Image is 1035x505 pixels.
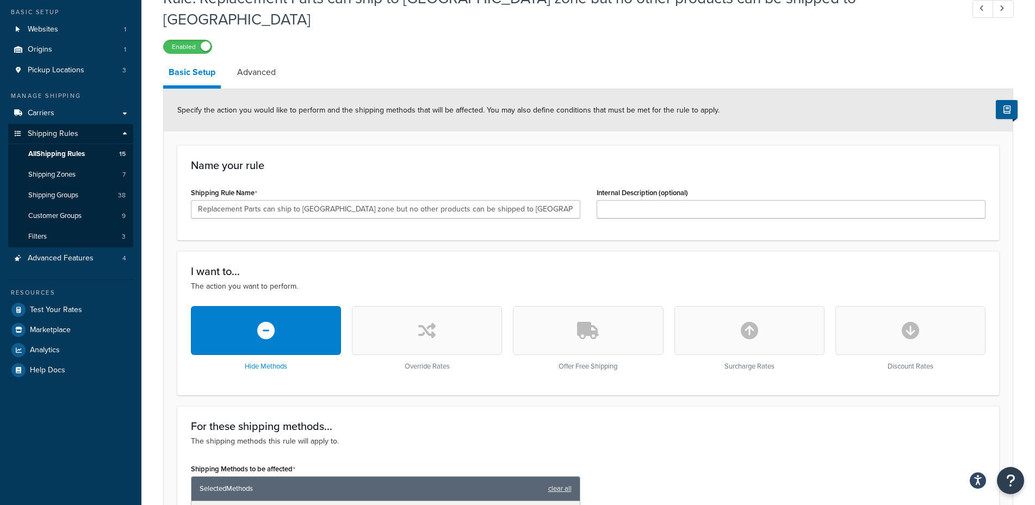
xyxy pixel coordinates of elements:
[191,159,986,171] h3: Name your rule
[28,129,78,139] span: Shipping Rules
[8,206,133,226] li: Customer Groups
[191,420,986,432] h3: For these shipping methods...
[191,189,257,197] label: Shipping Rule Name
[28,211,82,221] span: Customer Groups
[835,306,986,371] div: Discount Rates
[8,320,133,340] a: Marketplace
[118,191,126,200] span: 38
[30,326,71,335] span: Marketplace
[8,340,133,360] a: Analytics
[122,254,126,263] span: 4
[191,265,986,277] h3: I want to...
[124,45,126,54] span: 1
[30,306,82,315] span: Test Your Rates
[191,435,986,447] p: The shipping methods this rule will apply to.
[122,66,126,75] span: 3
[8,248,133,269] a: Advanced Features4
[122,170,126,179] span: 7
[8,227,133,247] li: Filters
[996,100,1018,119] button: Show Help Docs
[597,189,688,197] label: Internal Description (optional)
[28,232,47,241] span: Filters
[8,144,133,164] a: AllShipping Rules15
[28,109,54,118] span: Carriers
[122,211,126,221] span: 9
[8,124,133,144] a: Shipping Rules
[8,206,133,226] a: Customer Groups9
[191,465,295,473] label: Shipping Methods to be affected
[28,254,94,263] span: Advanced Features
[8,40,133,60] li: Origins
[191,280,986,292] p: The action you want to perform.
[28,66,84,75] span: Pickup Locations
[164,40,212,53] label: Enabled
[28,45,52,54] span: Origins
[8,60,133,80] a: Pickup Locations3
[513,306,663,371] div: Offer Free Shipping
[8,360,133,380] a: Help Docs
[8,40,133,60] a: Origins1
[352,306,502,371] div: Override Rates
[28,149,85,159] span: All Shipping Rules
[8,185,133,205] li: Shipping Groups
[674,306,825,371] div: Surcharge Rates
[8,185,133,205] a: Shipping Groups38
[30,346,60,355] span: Analytics
[548,481,572,496] a: clear all
[8,300,133,320] a: Test Your Rates
[28,191,78,200] span: Shipping Groups
[177,104,720,116] span: Specify the action you would like to perform and the shipping methods that will be affected. You ...
[8,165,133,185] a: Shipping Zones7
[200,481,543,496] span: Selected Methods
[8,227,133,247] a: Filters3
[8,165,133,185] li: Shipping Zones
[8,124,133,248] li: Shipping Rules
[124,25,126,34] span: 1
[122,232,126,241] span: 3
[28,170,76,179] span: Shipping Zones
[8,60,133,80] li: Pickup Locations
[8,288,133,297] div: Resources
[232,59,281,85] a: Advanced
[30,366,65,375] span: Help Docs
[163,59,221,89] a: Basic Setup
[8,20,133,40] a: Websites1
[8,8,133,17] div: Basic Setup
[8,248,133,269] li: Advanced Features
[8,91,133,101] div: Manage Shipping
[119,149,126,159] span: 15
[8,103,133,123] a: Carriers
[191,306,341,371] div: Hide Methods
[997,467,1024,494] button: Open Resource Center
[28,25,58,34] span: Websites
[8,20,133,40] li: Websites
